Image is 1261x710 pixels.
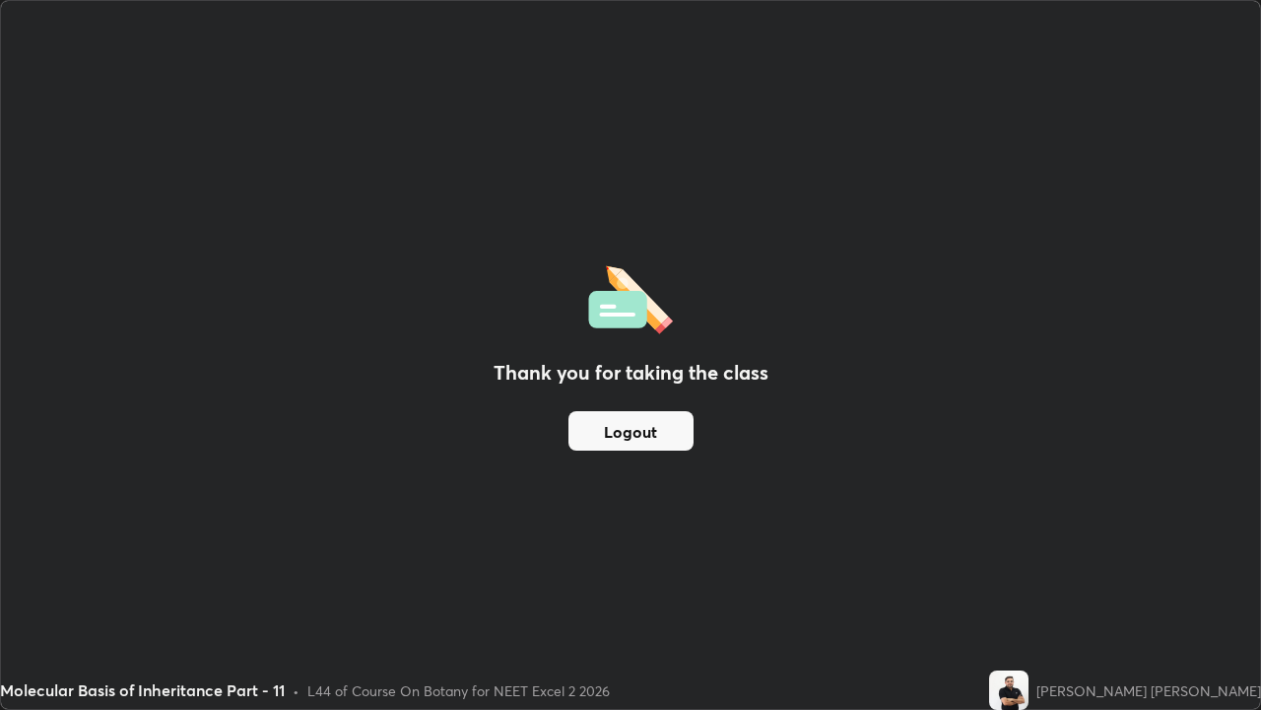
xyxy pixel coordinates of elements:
div: • [293,680,299,701]
img: 7e04d00cfadd4739aa7a1f1bbb06af02.jpg [989,671,1029,710]
div: [PERSON_NAME] [PERSON_NAME] [1036,680,1261,701]
h2: Thank you for taking the class [494,358,768,388]
button: Logout [568,411,694,451]
img: offlineFeedback.1438e8b3.svg [588,259,673,334]
div: L44 of Course On Botany for NEET Excel 2 2026 [307,680,610,701]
